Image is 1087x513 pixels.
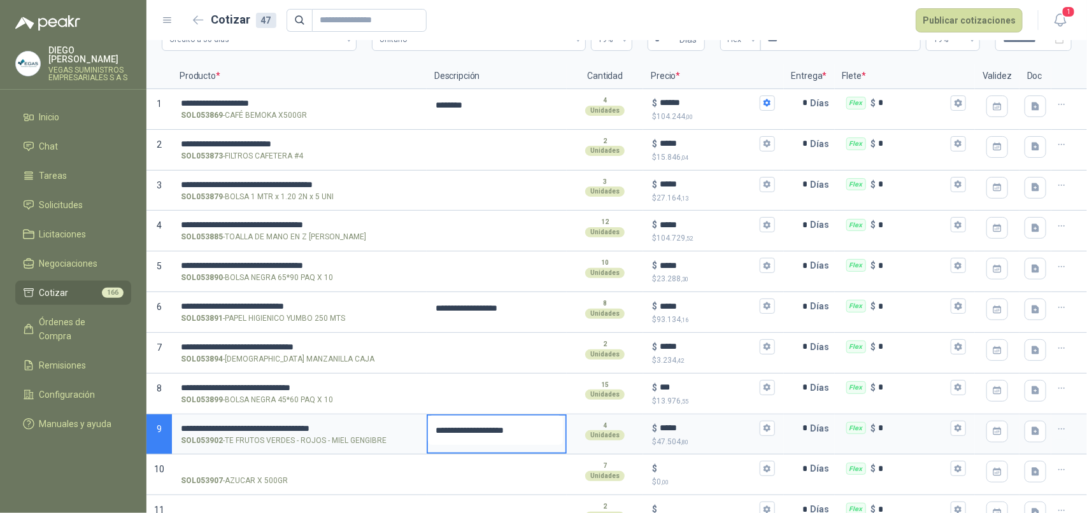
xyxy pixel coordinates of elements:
[39,286,69,300] span: Cotizar
[681,276,688,283] span: ,30
[181,191,223,203] strong: SOL053879
[811,456,835,481] p: Días
[681,316,688,323] span: ,16
[681,195,688,202] span: ,13
[603,177,607,187] p: 3
[585,390,625,400] div: Unidades
[760,299,775,314] button: $$93.134,16
[181,99,418,108] input: SOL053869-CAFÉ BEMOKA X500GR
[652,436,774,448] p: $
[846,463,866,475] div: Flex
[39,198,83,212] span: Solicitudes
[846,219,866,232] div: Flex
[585,227,625,237] div: Unidades
[603,136,607,146] p: 2
[846,97,866,109] div: Flex
[846,422,866,435] div: Flex
[39,110,60,124] span: Inicio
[211,11,276,29] h2: Cotizar
[157,424,162,434] span: 9
[181,231,223,243] strong: SOL053885
[657,234,693,242] span: 104.729
[585,106,625,116] div: Unidades
[181,313,223,325] strong: SOL053891
[181,261,418,271] input: SOL053890-BOLSA NEGRA 65*90 PAQ X 10
[879,383,948,392] input: Flex $
[603,339,607,349] p: 2
[157,99,162,109] span: 1
[157,261,162,271] span: 5
[879,179,948,189] input: Flex $
[660,464,757,474] input: $$0,00
[603,299,607,309] p: 8
[652,111,774,123] p: $
[846,137,866,150] div: Flex
[681,439,688,446] span: ,80
[652,151,774,164] p: $
[603,502,607,512] p: 2
[427,64,567,89] p: Descripción
[181,435,387,447] p: - TE FRUTOS VERDES - ROJOS - MIEL GENGIBRE
[846,300,866,313] div: Flex
[585,309,625,319] div: Unidades
[15,193,131,217] a: Solicitudes
[951,136,966,151] button: Flex $
[39,358,87,372] span: Remisiones
[181,313,345,325] p: - PAPEL HIGIENICO YUMBO 250 MTS
[181,150,303,162] p: - FILTROS CAFETERA #4
[652,421,657,435] p: $
[681,398,688,405] span: ,55
[643,64,783,89] p: Precio
[652,476,774,488] p: $
[652,218,657,232] p: $
[181,394,223,406] strong: SOL053899
[835,64,975,89] p: Flete
[879,261,948,271] input: Flex $
[871,137,876,151] p: $
[15,134,131,158] a: Chat
[760,421,775,436] button: $$47.504,80
[657,477,669,486] span: 0
[39,227,87,241] span: Licitaciones
[157,220,162,230] span: 4
[652,273,774,285] p: $
[652,340,657,354] p: $
[871,299,876,313] p: $
[661,479,669,486] span: ,00
[157,302,162,312] span: 6
[879,139,948,148] input: Flex $
[652,395,774,407] p: $
[181,302,418,311] input: SOL053891-PAPEL HIGIENICO YUMBO 250 MTS
[585,268,625,278] div: Unidades
[15,15,80,31] img: Logo peakr
[846,259,866,272] div: Flex
[1049,9,1072,32] button: 1
[846,341,866,353] div: Flex
[102,288,124,298] span: 166
[16,52,40,76] img: Company Logo
[657,315,688,324] span: 93.134
[181,139,418,149] input: SOL053873-FILTROS CAFETERA #4
[48,46,131,64] p: DIEGO [PERSON_NAME]
[811,293,835,319] p: Días
[784,64,835,89] p: Entrega
[760,461,775,476] button: $$0,00
[871,340,876,354] p: $
[879,302,948,311] input: Flex $
[871,218,876,232] p: $
[685,113,693,120] span: ,00
[951,421,966,436] button: Flex $
[652,381,657,395] p: $
[181,424,418,433] input: SOL053902-TE FRUTOS VERDES - ROJOS - MIEL GENGIBRE
[657,274,688,283] span: 23.288
[951,177,966,192] button: Flex $
[603,421,607,431] p: 4
[181,435,223,447] strong: SOL053902
[811,172,835,197] p: Días
[39,139,59,153] span: Chat
[181,191,334,203] p: - BOLSA 1 MTR x 1.20 2N x 5 UNI
[657,356,684,365] span: 3.234
[760,177,775,192] button: $$27.164,13
[657,397,688,405] span: 13.976
[181,353,223,365] strong: SOL053894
